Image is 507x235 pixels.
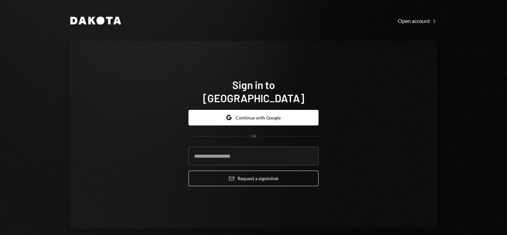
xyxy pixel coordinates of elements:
[305,152,313,160] keeper-lock: Open Keeper Popup
[188,110,319,125] button: Continue with Google
[398,18,437,24] div: Open account
[251,133,256,139] div: OR
[398,17,437,24] a: Open account
[188,171,319,186] button: Request a signinlink
[188,78,319,105] h1: Sign in to [GEOGRAPHIC_DATA]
